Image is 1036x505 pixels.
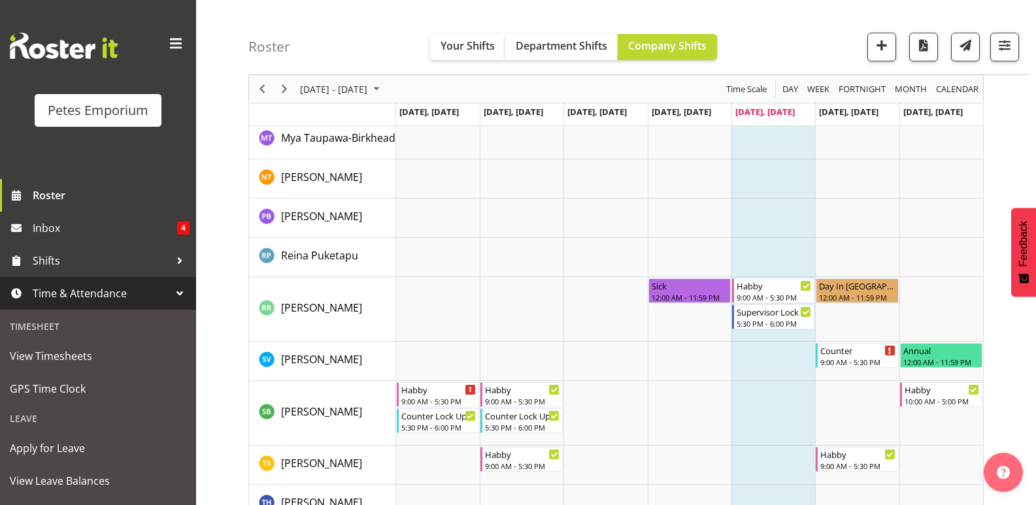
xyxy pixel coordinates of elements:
[909,33,938,61] button: Download a PDF of the roster according to the set date range.
[3,432,193,464] a: Apply for Leave
[273,75,295,103] div: Next
[3,405,193,432] div: Leave
[249,159,396,199] td: Nicole Thomson resource
[3,372,193,405] a: GPS Time Clock
[485,422,560,432] div: 5:30 PM - 6:00 PM
[249,238,396,277] td: Reina Puketapu resource
[837,81,888,97] button: Fortnight
[820,461,895,471] div: 9:00 AM - 5:30 PM
[1018,221,1029,267] span: Feedback
[905,396,979,406] div: 10:00 AM - 5:00 PM
[33,218,177,238] span: Inbox
[781,81,799,97] span: Day
[281,130,395,146] a: Mya Taupawa-Birkhead
[48,101,148,120] div: Petes Emporium
[618,34,717,60] button: Company Shifts
[816,343,898,368] div: Sasha Vandervalk"s event - Counter Begin From Saturday, August 30, 2025 at 9:00:00 AM GMT+12:00 E...
[900,343,982,368] div: Sasha Vandervalk"s event - Annual Begin From Sunday, August 31, 2025 at 12:00:00 AM GMT+12:00 End...
[10,346,186,366] span: View Timesheets
[732,304,814,329] div: Ruth Robertson-Taylor"s event - Supervisor Lock Up Begin From Friday, August 29, 2025 at 5:30:00 ...
[648,278,731,303] div: Ruth Robertson-Taylor"s event - Sick Begin From Thursday, August 28, 2025 at 12:00:00 AM GMT+12:0...
[10,33,118,59] img: Rosterit website logo
[281,209,362,223] span: [PERSON_NAME]
[249,120,396,159] td: Mya Taupawa-Birkhead resource
[485,396,560,406] div: 9:00 AM - 5:30 PM
[819,106,878,118] span: [DATE], [DATE]
[652,292,727,302] div: 12:00 AM - 11:59 PM
[480,382,563,407] div: Stephanie Burdan"s event - Habby Begin From Tuesday, August 26, 2025 at 9:00:00 AM GMT+12:00 Ends...
[820,448,895,461] div: Habby
[480,447,563,472] div: Tamara Straker"s event - Habby Begin From Tuesday, August 26, 2025 at 9:00:00 AM GMT+12:00 Ends A...
[867,33,896,61] button: Add a new shift
[281,301,362,315] span: [PERSON_NAME]
[837,81,887,97] span: Fortnight
[10,379,186,399] span: GPS Time Clock
[10,471,186,491] span: View Leave Balances
[401,383,476,396] div: Habby
[894,81,928,97] span: Month
[725,81,768,97] span: Time Scale
[249,381,396,446] td: Stephanie Burdan resource
[820,344,895,357] div: Counter
[281,131,395,145] span: Mya Taupawa-Birkhead
[737,318,811,329] div: 5:30 PM - 6:00 PM
[652,106,711,118] span: [DATE], [DATE]
[397,408,479,433] div: Stephanie Burdan"s event - Counter Lock Up Begin From Monday, August 25, 2025 at 5:30:00 PM GMT+1...
[281,300,362,316] a: [PERSON_NAME]
[567,106,627,118] span: [DATE], [DATE]
[299,81,369,97] span: [DATE] - [DATE]
[249,277,396,342] td: Ruth Robertson-Taylor resource
[819,292,895,302] div: 12:00 AM - 11:59 PM
[724,81,769,97] button: Time Scale
[298,81,386,97] button: August 25 - 31, 2025
[441,39,495,53] span: Your Shifts
[737,305,811,318] div: Supervisor Lock Up
[819,279,895,292] div: Day In [GEOGRAPHIC_DATA]
[990,33,1019,61] button: Filter Shifts
[3,464,193,497] a: View Leave Balances
[505,34,618,60] button: Department Shifts
[281,456,362,470] span: [PERSON_NAME]
[903,357,979,367] div: 12:00 AM - 11:59 PM
[249,342,396,381] td: Sasha Vandervalk resource
[401,409,476,422] div: Counter Lock Up
[3,340,193,372] a: View Timesheets
[903,344,979,357] div: Annual
[281,170,362,184] span: [PERSON_NAME]
[805,81,832,97] button: Timeline Week
[903,106,963,118] span: [DATE], [DATE]
[249,199,396,238] td: Peter Bunn resource
[281,351,362,367] a: [PERSON_NAME]
[900,382,982,407] div: Stephanie Burdan"s event - Habby Begin From Sunday, August 31, 2025 at 10:00:00 AM GMT+12:00 Ends...
[737,292,811,302] div: 9:00 AM - 5:30 PM
[735,106,795,118] span: [DATE], [DATE]
[33,284,170,303] span: Time & Attendance
[905,383,979,396] div: Habby
[177,221,190,235] span: 4
[10,438,186,458] span: Apply for Leave
[516,39,607,53] span: Department Shifts
[732,278,814,303] div: Ruth Robertson-Taylor"s event - Habby Begin From Friday, August 29, 2025 at 9:00:00 AM GMT+12:00 ...
[806,81,831,97] span: Week
[951,33,980,61] button: Send a list of all shifts for the selected filtered period to all rostered employees.
[254,81,271,97] button: Previous
[893,81,929,97] button: Timeline Month
[281,248,358,263] a: Reina Puketapu
[430,34,505,60] button: Your Shifts
[820,357,895,367] div: 9:00 AM - 5:30 PM
[281,169,362,185] a: [PERSON_NAME]
[934,81,981,97] button: Month
[251,75,273,103] div: Previous
[33,251,170,270] span: Shifts
[484,106,543,118] span: [DATE], [DATE]
[816,447,898,472] div: Tamara Straker"s event - Habby Begin From Saturday, August 30, 2025 at 9:00:00 AM GMT+12:00 Ends ...
[276,81,293,97] button: Next
[935,81,980,97] span: calendar
[997,466,1010,479] img: help-xxl-2.png
[249,446,396,485] td: Tamara Straker resource
[1011,208,1036,297] button: Feedback - Show survey
[780,81,801,97] button: Timeline Day
[397,382,479,407] div: Stephanie Burdan"s event - Habby Begin From Monday, August 25, 2025 at 9:00:00 AM GMT+12:00 Ends ...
